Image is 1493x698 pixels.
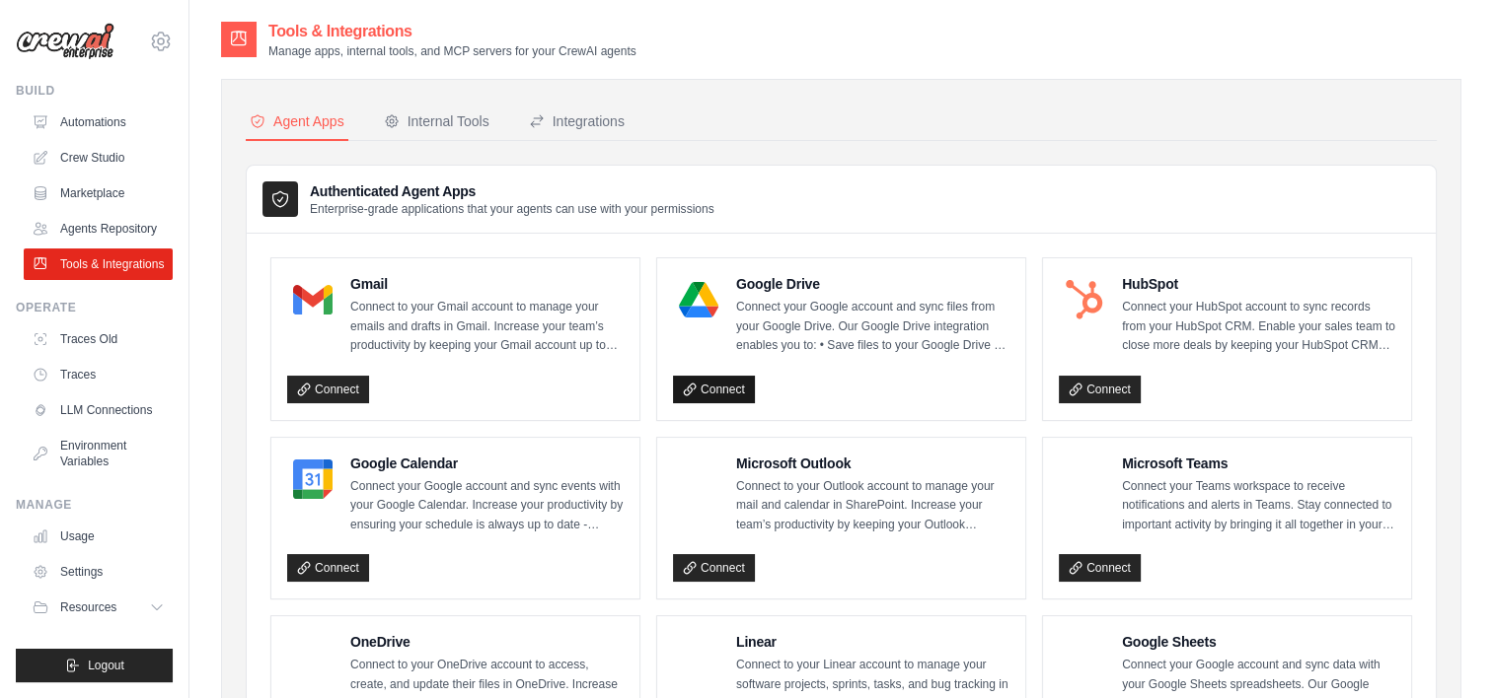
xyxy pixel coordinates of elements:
[350,632,624,652] h4: OneDrive
[1122,454,1395,473] h4: Microsoft Teams
[736,298,1009,356] p: Connect your Google account and sync files from your Google Drive. Our Google Drive integration e...
[287,376,369,403] a: Connect
[673,376,755,403] a: Connect
[24,177,173,209] a: Marketplace
[293,280,333,319] img: Gmail Logo
[679,280,718,319] img: Google Drive Logo
[529,111,625,131] div: Integrations
[24,323,173,355] a: Traces Old
[16,23,114,60] img: Logo
[679,459,718,499] img: Microsoft Outlook Logo
[293,638,333,677] img: OneDrive Logo
[16,497,173,513] div: Manage
[268,43,636,59] p: Manage apps, internal tools, and MCP servers for your CrewAI agents
[246,104,348,141] button: Agent Apps
[24,213,173,244] a: Agents Repository
[24,556,173,588] a: Settings
[350,477,624,535] p: Connect your Google account and sync events with your Google Calendar. Increase your productivity...
[16,83,173,99] div: Build
[1122,298,1395,356] p: Connect your HubSpot account to sync records from your HubSpot CRM. Enable your sales team to clo...
[24,142,173,174] a: Crew Studio
[88,658,124,673] span: Logout
[24,106,173,138] a: Automations
[350,274,624,294] h4: Gmail
[1122,477,1395,535] p: Connect your Teams workspace to receive notifications and alerts in Teams. Stay connected to impo...
[736,632,1009,652] h4: Linear
[380,104,493,141] button: Internal Tools
[250,111,344,131] div: Agent Apps
[1065,459,1104,499] img: Microsoft Teams Logo
[24,248,173,280] a: Tools & Integrations
[736,477,1009,535] p: Connect to your Outlook account to manage your mail and calendar in SharePoint. Increase your tea...
[736,274,1009,294] h4: Google Drive
[293,459,333,499] img: Google Calendar Logo
[1065,280,1104,319] img: HubSpot Logo
[60,599,116,615] span: Resources
[350,454,624,473] h4: Google Calendar
[1059,376,1141,403] a: Connect
[350,298,624,356] p: Connect to your Gmail account to manage your emails and drafts in Gmail. Increase your team’s pro...
[384,111,489,131] div: Internal Tools
[24,394,173,426] a: LLM Connections
[24,521,173,552] a: Usage
[24,359,173,390] a: Traces
[1122,274,1395,294] h4: HubSpot
[736,454,1009,473] h4: Microsoft Outlook
[1122,632,1395,652] h4: Google Sheets
[1065,638,1104,677] img: Google Sheets Logo
[310,201,714,217] p: Enterprise-grade applications that your agents can use with your permissions
[24,592,173,623] button: Resources
[287,554,369,582] a: Connect
[268,20,636,43] h2: Tools & Integrations
[24,430,173,477] a: Environment Variables
[525,104,629,141] button: Integrations
[679,638,718,677] img: Linear Logo
[1059,554,1141,582] a: Connect
[16,300,173,315] div: Operate
[310,181,714,201] h3: Authenticated Agent Apps
[673,554,755,582] a: Connect
[16,649,173,682] button: Logout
